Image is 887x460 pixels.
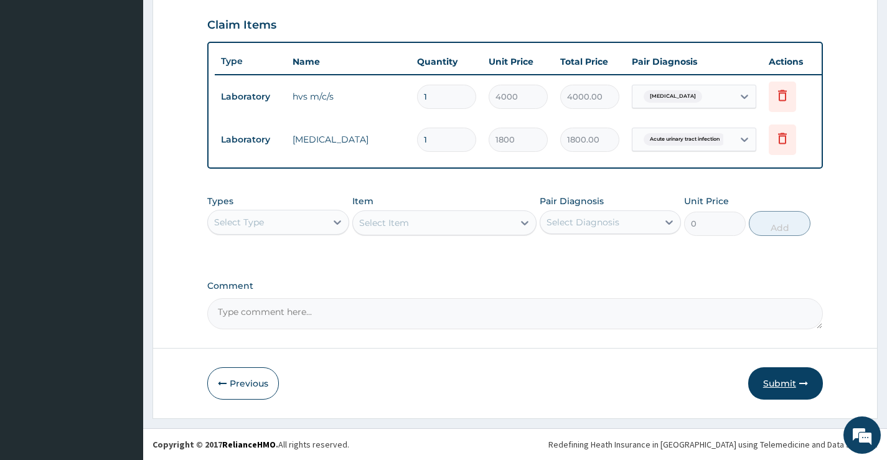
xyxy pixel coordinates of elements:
td: [MEDICAL_DATA] [286,127,411,152]
label: Pair Diagnosis [540,195,604,207]
th: Total Price [554,49,626,74]
textarea: Type your message and hit 'Enter' [6,318,237,362]
button: Previous [207,367,279,400]
th: Name [286,49,411,74]
label: Item [352,195,373,207]
div: Redefining Heath Insurance in [GEOGRAPHIC_DATA] using Telemedicine and Data Science! [548,438,878,451]
th: Type [215,50,286,73]
strong: Copyright © 2017 . [153,439,278,450]
div: Chat with us now [65,70,209,86]
th: Unit Price [482,49,554,74]
footer: All rights reserved. [143,428,887,460]
a: RelianceHMO [222,439,276,450]
td: Laboratory [215,85,286,108]
button: Submit [748,367,823,400]
img: d_794563401_company_1708531726252_794563401 [23,62,50,93]
label: Types [207,196,233,207]
td: Laboratory [215,128,286,151]
th: Quantity [411,49,482,74]
div: Select Type [214,216,264,228]
label: Comment [207,281,823,291]
span: [MEDICAL_DATA] [644,90,702,103]
label: Unit Price [684,195,729,207]
h3: Claim Items [207,19,276,32]
button: Add [749,211,810,236]
span: Acute urinary tract infection [644,133,726,146]
div: Minimize live chat window [204,6,234,36]
span: We're online! [72,146,172,271]
th: Pair Diagnosis [626,49,763,74]
td: hvs m/c/s [286,84,411,109]
div: Select Diagnosis [547,216,619,228]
